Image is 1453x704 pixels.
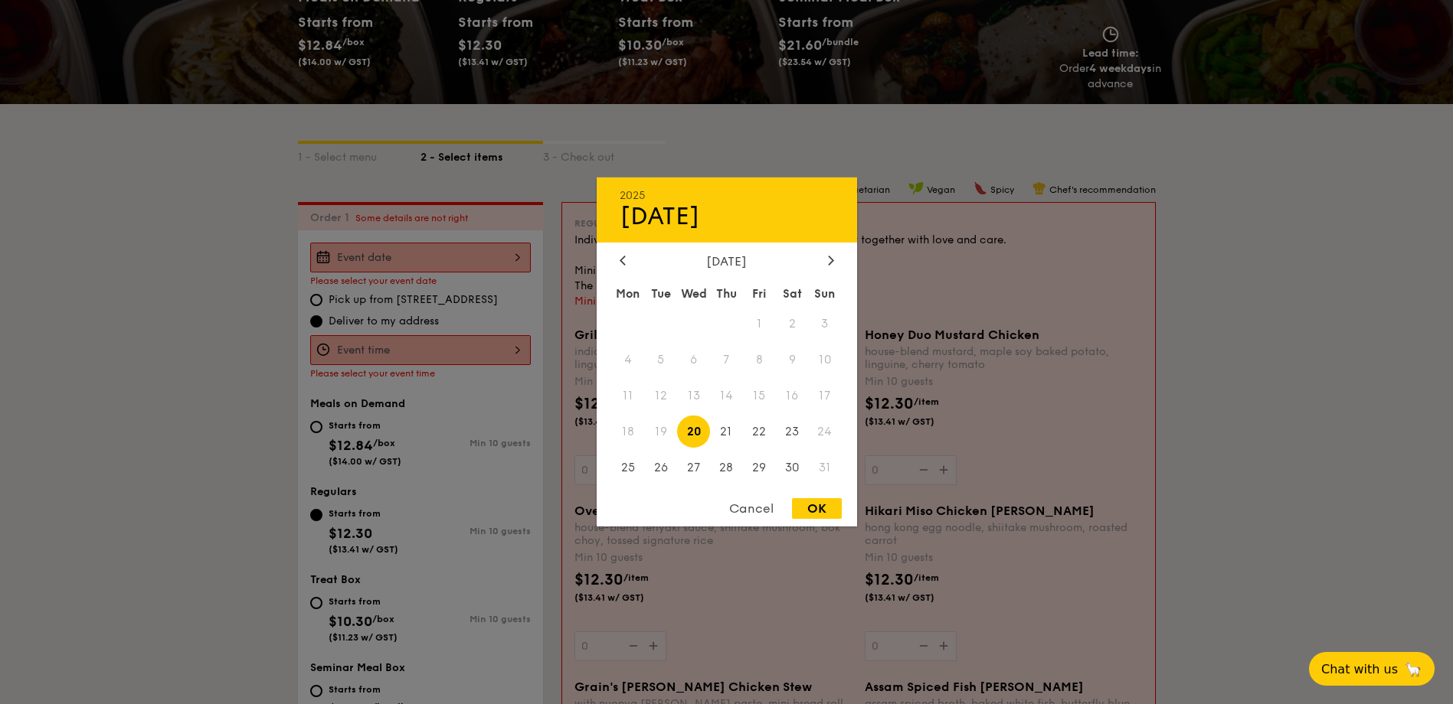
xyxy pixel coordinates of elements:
[743,380,776,412] span: 15
[644,415,677,448] span: 19
[809,415,842,448] span: 24
[776,415,809,448] span: 23
[776,380,809,412] span: 16
[743,415,776,448] span: 22
[809,280,842,308] div: Sun
[612,344,645,376] span: 4
[620,202,834,231] div: [DATE]
[1321,662,1398,676] span: Chat with us
[644,451,677,484] span: 26
[809,344,842,376] span: 10
[677,380,710,412] span: 13
[743,344,776,376] span: 8
[612,380,645,412] span: 11
[743,451,776,484] span: 29
[743,280,776,308] div: Fri
[644,380,677,412] span: 12
[776,280,809,308] div: Sat
[677,344,710,376] span: 6
[743,308,776,341] span: 1
[710,415,743,448] span: 21
[710,380,743,412] span: 14
[612,280,645,308] div: Mon
[710,344,743,376] span: 7
[620,254,834,269] div: [DATE]
[644,280,677,308] div: Tue
[612,415,645,448] span: 18
[776,451,809,484] span: 30
[1404,660,1422,678] span: 🦙
[809,380,842,412] span: 17
[776,344,809,376] span: 9
[809,308,842,341] span: 3
[644,344,677,376] span: 5
[620,189,834,202] div: 2025
[1309,652,1435,686] button: Chat with us🦙
[710,451,743,484] span: 28
[677,415,710,448] span: 20
[792,498,842,519] div: OK
[677,451,710,484] span: 27
[809,451,842,484] span: 31
[677,280,710,308] div: Wed
[612,451,645,484] span: 25
[714,498,789,519] div: Cancel
[710,280,743,308] div: Thu
[776,308,809,341] span: 2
